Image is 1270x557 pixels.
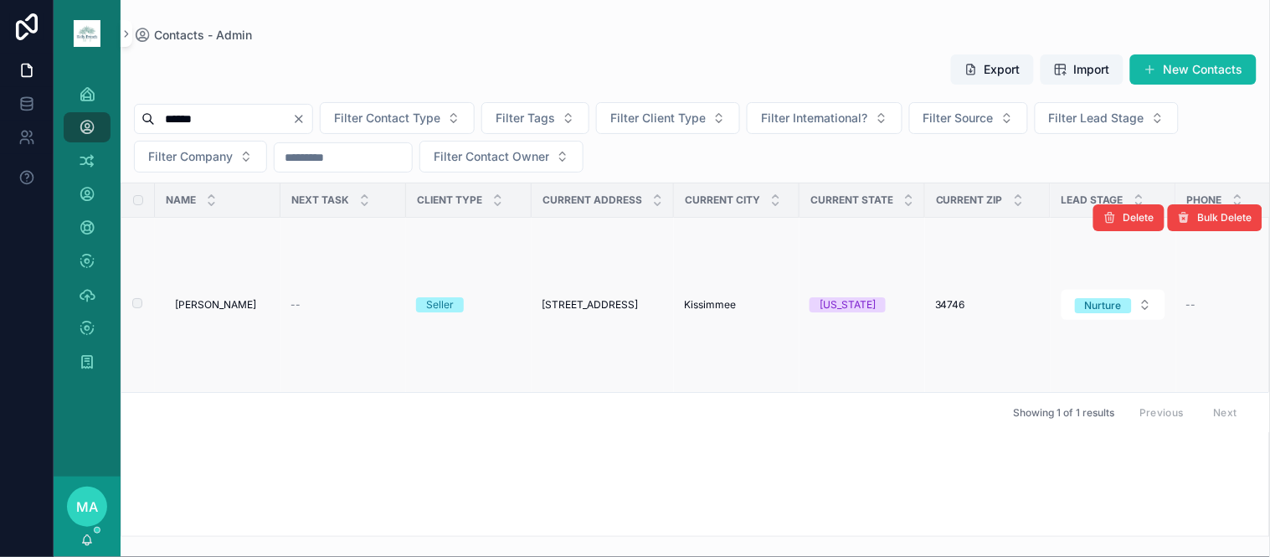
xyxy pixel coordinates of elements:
[1049,110,1144,126] span: Filter Lead Stage
[76,497,98,517] span: MA
[320,102,475,134] button: Select Button
[1123,211,1154,224] span: Delete
[134,141,267,173] button: Select Button
[74,20,100,47] img: App logo
[416,297,522,312] a: Seller
[175,298,270,312] a: [PERSON_NAME]
[426,297,454,312] div: Seller
[134,27,252,44] a: Contacts - Admin
[1074,61,1110,78] span: Import
[747,102,902,134] button: Select Button
[417,193,482,207] span: Client Type
[684,298,789,312] a: Kissimmee
[1061,289,1166,321] a: Select Button
[909,102,1028,134] button: Select Button
[1013,406,1114,420] span: Showing 1 of 1 results
[936,193,1003,207] span: Current Zip
[496,110,555,126] span: Filter Tags
[292,112,312,126] button: Clear
[1062,193,1123,207] span: Lead Stage
[596,102,740,134] button: Select Button
[810,297,915,312] a: [US_STATE]
[1198,211,1252,224] span: Bulk Delete
[291,193,349,207] span: Next Task
[1130,54,1257,85] button: New Contacts
[154,27,252,44] span: Contacts - Admin
[1035,102,1179,134] button: Select Button
[610,110,706,126] span: Filter Client Type
[1186,298,1196,312] span: --
[923,110,994,126] span: Filter Source
[54,67,121,399] div: scrollable content
[951,54,1034,85] button: Export
[419,141,584,173] button: Select Button
[684,298,736,312] span: Kissimmee
[291,298,396,312] a: --
[935,298,965,312] span: 34746
[1093,204,1165,231] button: Delete
[542,298,638,312] span: [STREET_ADDRESS]
[1085,298,1122,313] div: Nurture
[820,297,876,312] div: [US_STATE]
[542,298,664,312] a: [STREET_ADDRESS]
[1062,290,1165,320] button: Select Button
[542,193,642,207] span: Current Address
[434,148,549,165] span: Filter Contact Owner
[810,193,893,207] span: Current State
[334,110,440,126] span: Filter Contact Type
[761,110,868,126] span: Filter International?
[148,148,233,165] span: Filter Company
[935,298,1041,312] a: 34746
[685,193,760,207] span: Current City
[291,298,301,312] span: --
[1041,54,1123,85] button: Import
[1168,204,1262,231] button: Bulk Delete
[481,102,589,134] button: Select Button
[166,193,196,207] span: Name
[175,298,256,312] span: [PERSON_NAME]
